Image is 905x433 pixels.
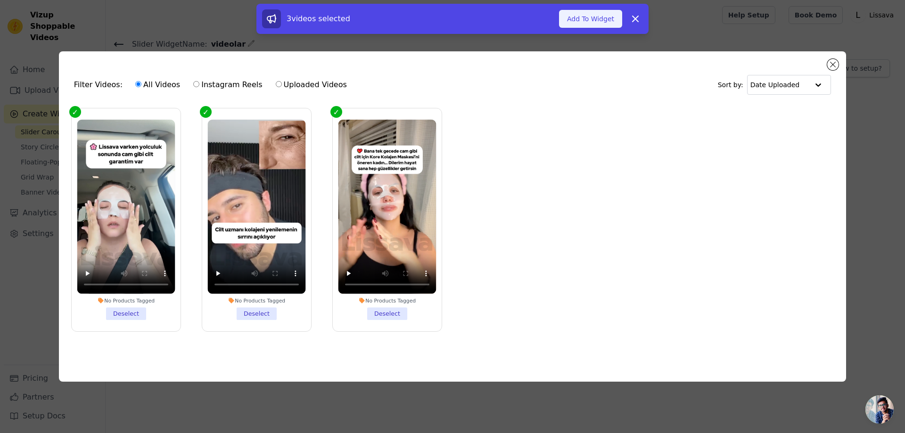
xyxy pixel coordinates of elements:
[135,79,181,91] label: All Videos
[207,297,305,304] div: No Products Tagged
[74,74,352,96] div: Filter Videos:
[559,10,622,28] button: Add To Widget
[193,79,263,91] label: Instagram Reels
[865,395,894,424] a: Açık sohbet
[287,14,350,23] span: 3 videos selected
[275,79,347,91] label: Uploaded Videos
[338,297,436,304] div: No Products Tagged
[77,297,175,304] div: No Products Tagged
[827,59,839,70] button: Close modal
[718,75,831,95] div: Sort by:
